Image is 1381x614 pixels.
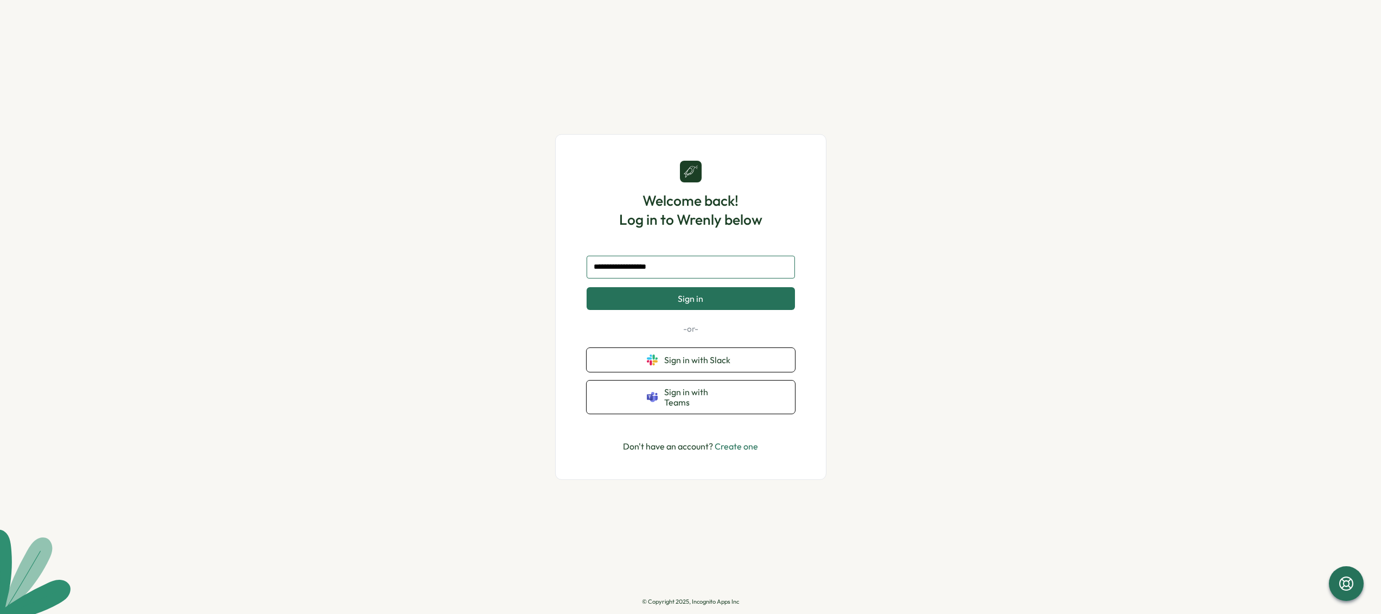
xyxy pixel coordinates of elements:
[664,355,735,365] span: Sign in with Slack
[623,440,758,453] p: Don't have an account?
[587,287,795,310] button: Sign in
[678,294,703,303] span: Sign in
[664,387,735,407] span: Sign in with Teams
[642,598,739,605] p: © Copyright 2025, Incognito Apps Inc
[587,381,795,414] button: Sign in with Teams
[619,191,762,229] h1: Welcome back! Log in to Wrenly below
[587,348,795,372] button: Sign in with Slack
[715,441,758,452] a: Create one
[587,323,795,335] p: -or-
